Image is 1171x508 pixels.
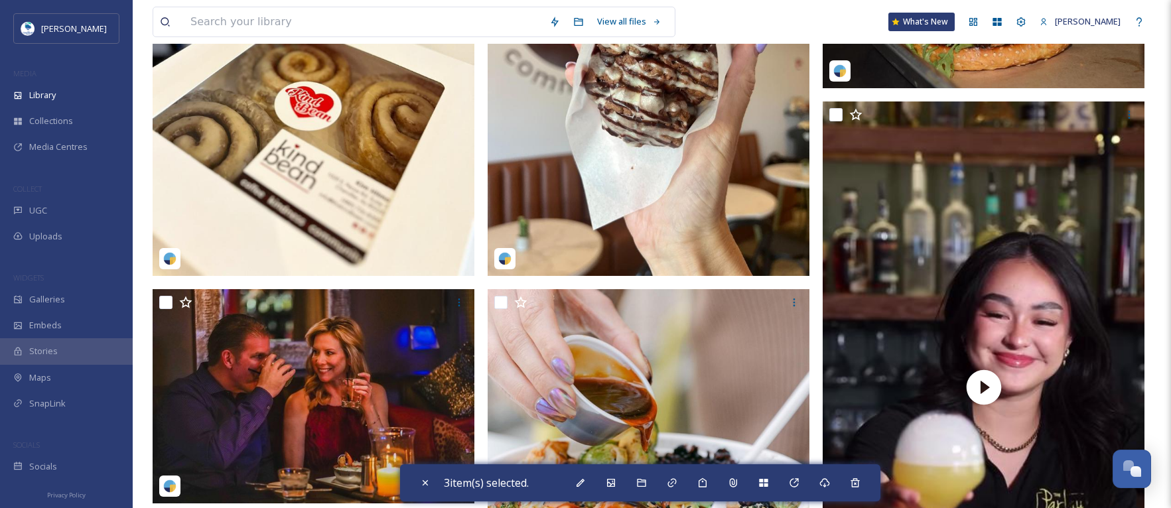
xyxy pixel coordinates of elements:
a: View all files [590,9,668,34]
img: snapsea-logo.png [163,252,176,265]
span: SOCIALS [13,440,40,450]
span: Media Centres [29,141,88,153]
span: Library [29,89,56,101]
span: UGC [29,204,47,217]
span: Collections [29,115,73,127]
span: Uploads [29,230,62,243]
img: snapsea-logo.png [833,64,847,78]
span: Privacy Policy [47,491,86,499]
span: Stories [29,345,58,357]
span: Maps [29,371,51,384]
a: What's New [888,13,955,31]
button: Open Chat [1113,450,1151,488]
span: Socials [29,460,57,473]
span: COLLECT [13,184,42,194]
span: Embeds [29,319,62,332]
span: WIDGETS [13,273,44,283]
span: Galleries [29,293,65,306]
span: MEDIA [13,68,36,78]
span: [PERSON_NAME] [41,23,107,34]
img: chopchandler-18167687665272724.jpeg [153,289,474,503]
img: snapsea-logo.png [498,252,512,265]
img: snapsea-logo.png [163,479,176,493]
span: 3 item(s) selected. [444,476,529,490]
a: [PERSON_NAME] [1033,9,1127,34]
span: [PERSON_NAME] [1055,15,1121,27]
a: Privacy Policy [47,486,86,502]
img: download.jpeg [21,22,34,35]
span: SnapLink [29,397,66,410]
input: Search your library [184,7,543,36]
